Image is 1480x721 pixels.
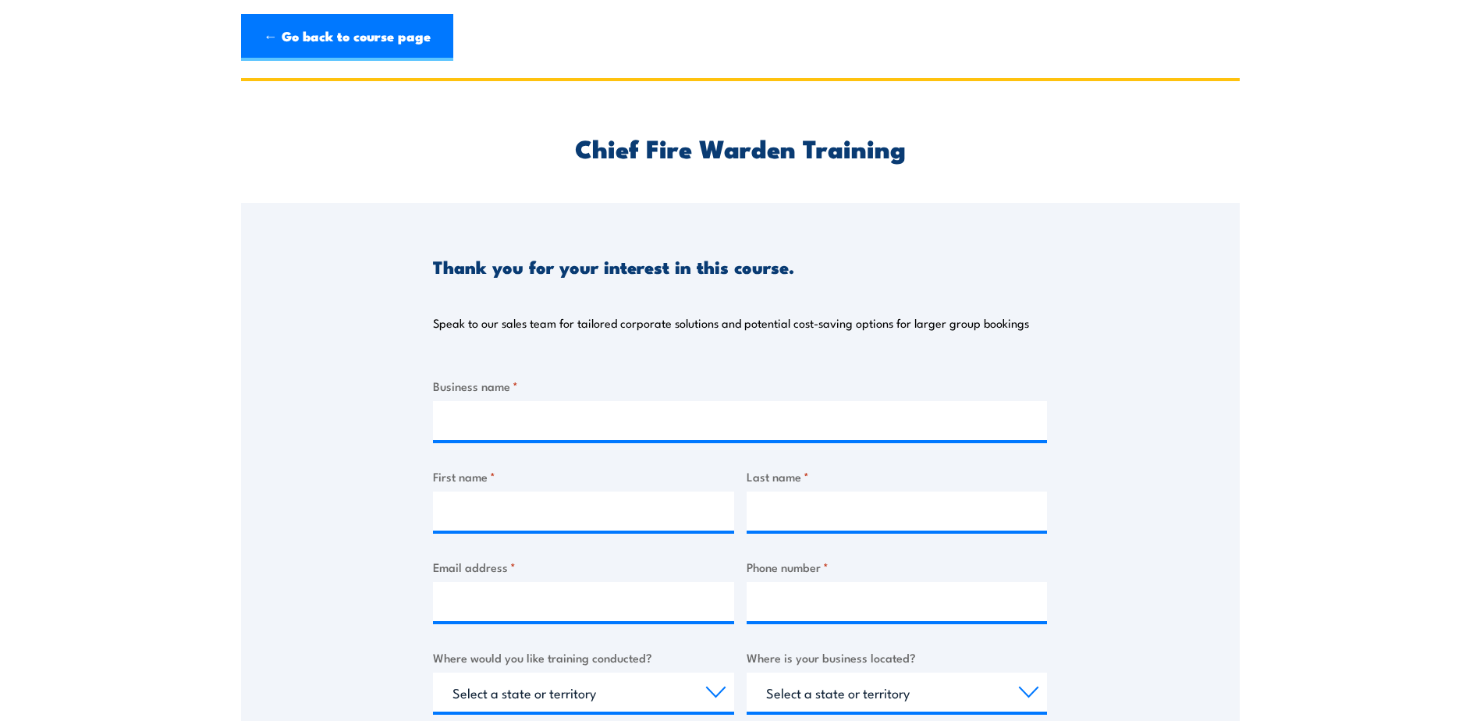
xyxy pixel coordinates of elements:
a: ← Go back to course page [241,14,453,61]
p: Speak to our sales team for tailored corporate solutions and potential cost-saving options for la... [433,315,1029,331]
label: Phone number [747,558,1048,576]
label: First name [433,467,734,485]
label: Where is your business located? [747,648,1048,666]
label: Business name [433,377,1047,395]
h3: Thank you for your interest in this course. [433,257,794,275]
h2: Chief Fire Warden Training [433,137,1047,158]
label: Last name [747,467,1048,485]
label: Email address [433,558,734,576]
label: Where would you like training conducted? [433,648,734,666]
